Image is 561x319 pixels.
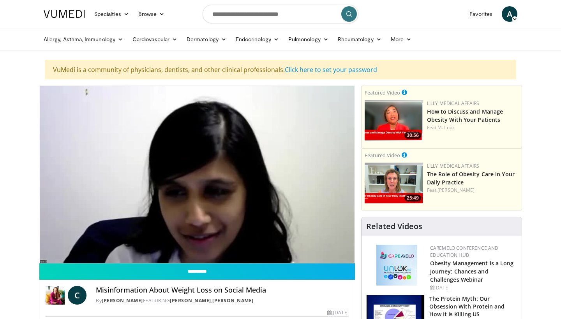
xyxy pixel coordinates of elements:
[365,152,400,159] small: Featured Video
[376,245,417,286] img: 45df64a9-a6de-482c-8a90-ada250f7980c.png.150x105_q85_autocrop_double_scale_upscale_version-0.2.jpg
[404,195,421,202] span: 25:49
[327,309,348,316] div: [DATE]
[212,297,254,304] a: [PERSON_NAME]
[366,222,422,231] h4: Related Videos
[182,32,231,47] a: Dermatology
[90,6,134,22] a: Specialties
[427,100,480,107] a: Lilly Medical Affairs
[285,65,377,74] a: Click here to set your password
[365,100,423,141] a: 30:56
[45,60,516,79] div: VuMedi is a community of physicians, dentists, and other clinical professionals.
[96,297,348,304] div: By FEATURING ,
[430,284,515,291] div: [DATE]
[365,89,400,96] small: Featured Video
[231,32,284,47] a: Endocrinology
[170,297,211,304] a: [PERSON_NAME]
[386,32,416,47] a: More
[102,297,143,304] a: [PERSON_NAME]
[365,100,423,141] img: c98a6a29-1ea0-4bd5-8cf5-4d1e188984a7.png.150x105_q85_crop-smart_upscale.png
[68,286,86,305] a: C
[46,286,65,305] img: Dr. Carolynn Francavilla
[39,32,128,47] a: Allergy, Asthma, Immunology
[365,163,423,203] img: e1208b6b-349f-4914-9dd7-f97803bdbf1d.png.150x105_q85_crop-smart_upscale.png
[427,170,515,186] a: The Role of Obesity Care in Your Daily Practice
[427,108,503,123] a: How to Discuss and Manage Obesity With Your Patients
[502,6,517,22] a: A
[333,32,386,47] a: Rheumatology
[465,6,497,22] a: Favorites
[438,187,475,193] a: [PERSON_NAME]
[134,6,169,22] a: Browse
[430,245,499,258] a: CaReMeLO Conference and Education Hub
[427,187,519,194] div: Feat.
[427,124,519,131] div: Feat.
[429,295,517,318] h3: The Protein Myth: Our Obsession With Protein and How It Is Killing US
[44,10,85,18] img: VuMedi Logo
[203,5,358,23] input: Search topics, interventions
[427,163,480,169] a: Lilly Medical Affairs
[284,32,333,47] a: Pulmonology
[128,32,182,47] a: Cardiovascular
[430,259,514,283] a: Obesity Management is a Long Journey: Chances and Challenges Webinar
[438,124,455,131] a: M. Look
[365,163,423,203] a: 25:49
[404,132,421,139] span: 30:56
[96,286,348,294] h4: Misinformation About Weight Loss on Social Media
[39,86,355,263] video-js: Video Player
